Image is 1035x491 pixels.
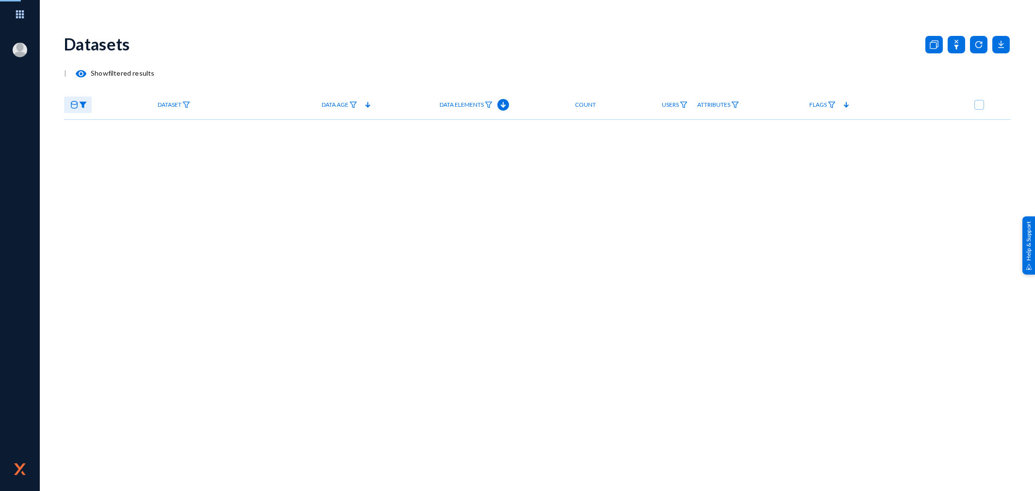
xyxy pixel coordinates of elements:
[485,101,493,108] img: icon-filter.svg
[575,101,596,108] span: Count
[182,101,190,108] img: icon-filter.svg
[64,34,130,54] div: Datasets
[158,101,181,108] span: Dataset
[317,97,362,114] a: Data Age
[75,68,87,80] mat-icon: visibility
[66,69,154,77] span: Show filtered results
[828,101,836,108] img: icon-filter.svg
[79,101,87,108] img: icon-filter-filled.svg
[13,43,27,57] img: blank-profile-picture.png
[731,101,739,108] img: icon-filter.svg
[435,97,497,114] a: Data Elements
[322,101,348,108] span: Data Age
[5,4,34,25] img: app launcher
[809,101,827,108] span: Flags
[1022,216,1035,275] div: Help & Support
[680,101,688,108] img: icon-filter.svg
[1026,263,1032,270] img: help_support.svg
[440,101,484,108] span: Data Elements
[662,101,679,108] span: Users
[349,101,357,108] img: icon-filter.svg
[805,97,840,114] a: Flags
[697,101,730,108] span: Attributes
[692,97,744,114] a: Attributes
[64,69,66,77] span: |
[153,97,195,114] a: Dataset
[657,97,692,114] a: Users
